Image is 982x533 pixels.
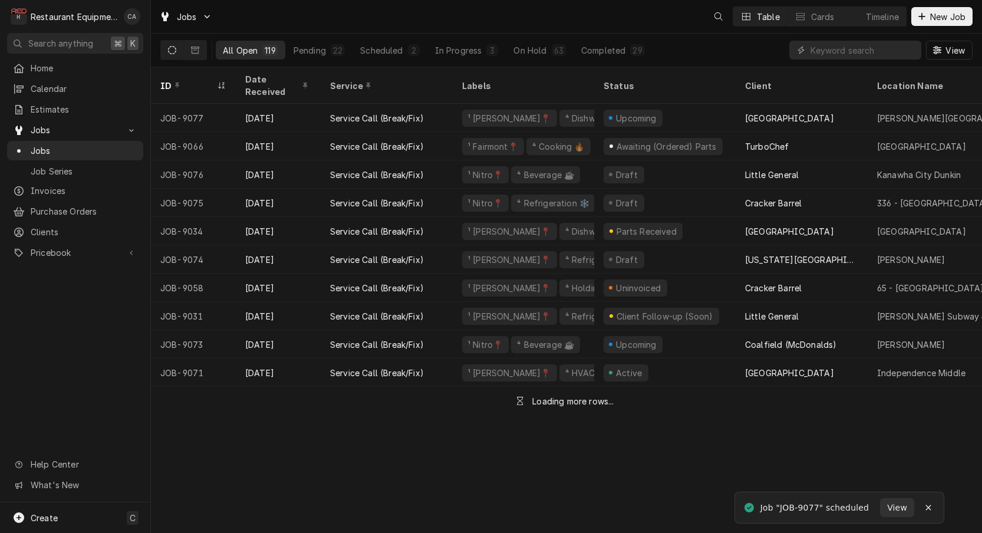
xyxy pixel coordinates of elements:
[531,140,586,153] div: ⁴ Cooking 🔥
[554,44,564,57] div: 63
[31,103,137,116] span: Estimates
[745,112,834,124] div: [GEOGRAPHIC_DATA]
[615,282,663,294] div: Uninvoiced
[31,458,136,471] span: Help Center
[811,11,835,23] div: Cards
[330,112,424,124] div: Service Call (Break/Fix)
[31,226,137,238] span: Clients
[330,140,424,153] div: Service Call (Break/Fix)
[330,282,424,294] div: Service Call (Break/Fix)
[604,80,724,92] div: Status
[615,112,658,124] div: Upcoming
[581,44,625,57] div: Completed
[151,189,236,217] div: JOB-9075
[615,338,658,351] div: Upcoming
[877,140,966,153] div: [GEOGRAPHIC_DATA]
[760,502,871,514] div: Job "JOB-9077" scheduled
[151,358,236,387] div: JOB-9071
[467,338,504,351] div: ¹ Nitro📍
[236,217,321,245] div: [DATE]
[7,58,143,78] a: Home
[294,44,326,57] div: Pending
[7,141,143,160] a: Jobs
[7,33,143,54] button: Search anything⌘K
[7,222,143,242] a: Clients
[745,310,799,323] div: Little General
[31,513,58,523] span: Create
[467,254,552,266] div: ¹ [PERSON_NAME]📍
[467,197,504,209] div: ¹ Nitro📍
[151,302,236,330] div: JOB-9031
[745,367,834,379] div: [GEOGRAPHIC_DATA]
[7,162,143,181] a: Job Series
[877,225,966,238] div: [GEOGRAPHIC_DATA]
[31,83,137,95] span: Calendar
[615,140,717,153] div: Awaiting (Ordered) Parts
[614,367,644,379] div: Active
[614,254,640,266] div: Draft
[151,330,236,358] div: JOB-9073
[516,197,591,209] div: ⁴ Refrigeration ❄️
[330,338,424,351] div: Service Call (Break/Fix)
[236,132,321,160] div: [DATE]
[151,274,236,302] div: JOB-9058
[866,11,899,23] div: Timeline
[177,11,197,23] span: Jobs
[31,205,137,218] span: Purchase Orders
[236,245,321,274] div: [DATE]
[154,7,217,27] a: Go to Jobs
[745,338,836,351] div: Coalfield (McDonalds)
[151,245,236,274] div: JOB-9074
[564,112,635,124] div: ⁴ Dishwashing 🌀
[151,217,236,245] div: JOB-9034
[745,225,834,238] div: [GEOGRAPHIC_DATA]
[236,302,321,330] div: [DATE]
[877,367,965,379] div: Independence Middle
[564,310,639,323] div: ⁴ Refrigeration ❄️
[564,225,635,238] div: ⁴ Dishwashing 🌀
[745,282,802,294] div: Cracker Barrel
[236,358,321,387] div: [DATE]
[236,274,321,302] div: [DATE]
[614,197,640,209] div: Draft
[745,197,802,209] div: Cracker Barrel
[467,310,552,323] div: ¹ [PERSON_NAME]📍
[360,44,403,57] div: Scheduled
[245,73,309,98] div: Date Received
[614,169,640,181] div: Draft
[745,80,856,92] div: Client
[114,37,122,50] span: ⌘
[31,124,120,136] span: Jobs
[130,512,136,524] span: C
[124,8,140,25] div: Chrissy Adams's Avatar
[513,44,546,57] div: On Hold
[911,7,973,26] button: New Job
[330,254,424,266] div: Service Call (Break/Fix)
[467,367,552,379] div: ¹ [PERSON_NAME]📍
[745,254,858,266] div: [US_STATE][GEOGRAPHIC_DATA]
[223,44,258,57] div: All Open
[467,112,552,124] div: ¹ [PERSON_NAME]📍
[615,225,678,238] div: Parts Received
[489,44,496,57] div: 3
[410,44,417,57] div: 2
[160,80,215,92] div: ID
[28,37,93,50] span: Search anything
[926,41,973,60] button: View
[877,338,945,351] div: [PERSON_NAME]
[330,80,441,92] div: Service
[810,41,915,60] input: Keyword search
[330,225,424,238] div: Service Call (Break/Fix)
[943,44,967,57] span: View
[467,169,504,181] div: ¹ Nitro📍
[532,395,614,407] div: Loading more rows...
[124,8,140,25] div: CA
[757,11,780,23] div: Table
[7,181,143,200] a: Invoices
[880,498,914,517] button: View
[7,120,143,140] a: Go to Jobs
[467,140,519,153] div: ¹ Fairmont📍
[31,185,137,197] span: Invoices
[330,197,424,209] div: Service Call (Break/Fix)
[615,310,714,323] div: Client Follow-up (Soon)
